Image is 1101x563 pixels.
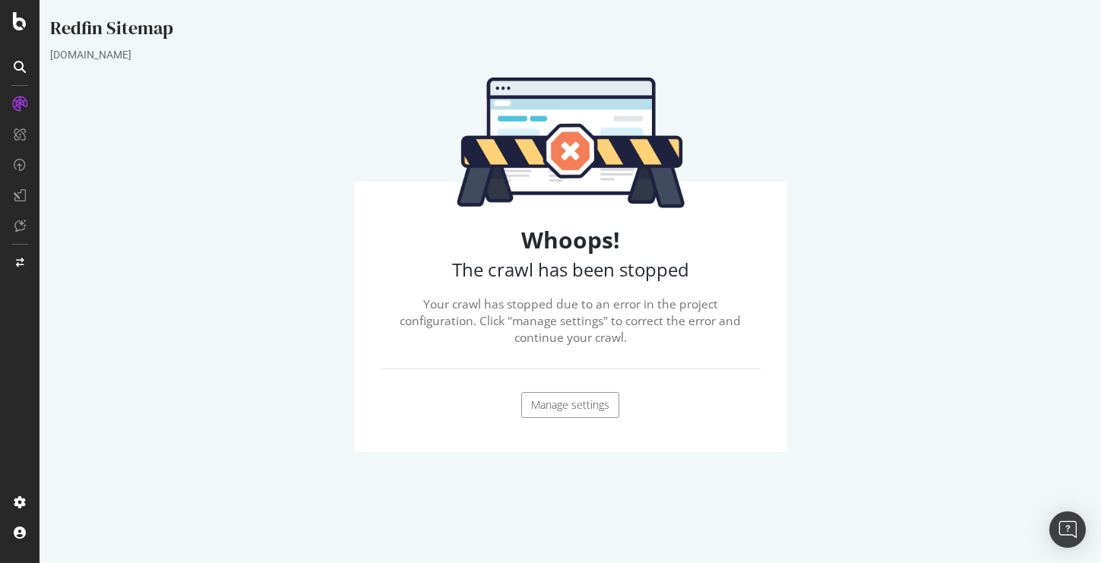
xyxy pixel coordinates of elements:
[11,15,1051,47] div: Redfin Sitemap
[1049,511,1086,548] div: Open Intercom Messenger
[11,47,1051,62] div: [DOMAIN_NAME]
[417,77,645,208] img: The crawl has been stopped
[349,296,713,346] p: Your crawl has stopped due to an error in the project configuration. Click "manage settings" to c...
[482,392,580,418] a: Manage settings
[349,260,713,280] h3: The crawl has been stopped
[349,227,713,252] h2: Whoops!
